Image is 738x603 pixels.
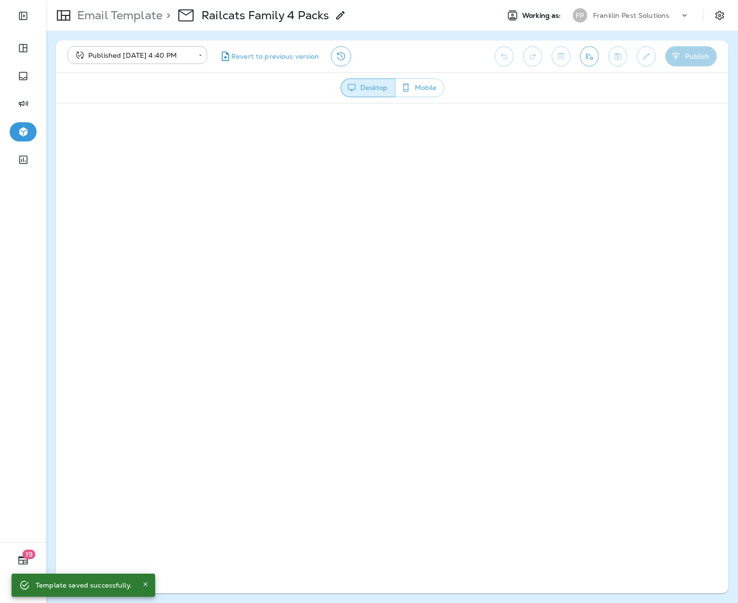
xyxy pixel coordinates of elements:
button: Close [140,578,151,590]
button: Send test email [580,46,599,66]
span: 19 [23,550,36,559]
button: Desktop [341,78,395,97]
p: Email Template [73,8,162,23]
button: Settings [711,7,728,24]
div: FP [573,8,587,23]
p: Franklin Pest Solutions [593,12,669,19]
button: 19 [10,551,37,570]
p: > [162,8,171,23]
div: Published [DATE] 4:40 PM [74,51,192,60]
button: Expand Sidebar [10,6,37,26]
button: View Changelog [331,46,351,66]
div: Template saved successfully. [36,577,132,594]
button: Mobile [395,78,444,97]
span: Working as: [522,12,563,20]
span: Revert to previous version [231,52,319,61]
button: Revert to previous version [215,46,323,66]
p: Railcats Family 4 Packs [201,8,329,23]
